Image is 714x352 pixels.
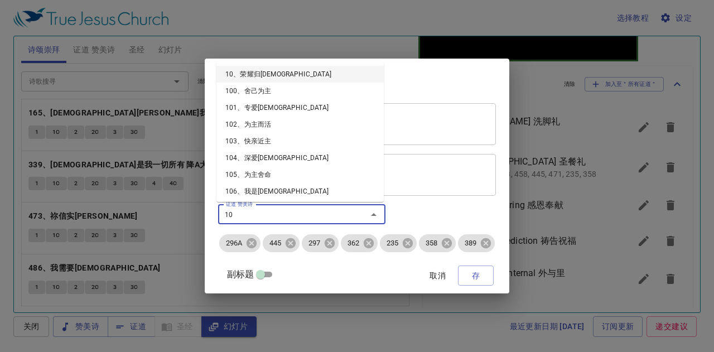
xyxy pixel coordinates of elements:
[424,269,451,283] span: 取消
[341,234,378,252] div: 362
[216,83,384,99] li: 100、舍己为主
[366,207,382,223] button: Close
[216,99,384,116] li: 101、专爱[DEMOGRAPHIC_DATA]
[216,183,384,200] li: 106、我是[DEMOGRAPHIC_DATA]
[219,234,260,252] div: 296A
[458,238,483,249] span: 389
[216,116,384,133] li: 102、为主而活
[216,66,384,83] li: 10、荣耀归[DEMOGRAPHIC_DATA]
[227,268,254,281] span: 副标题
[458,234,495,252] div: 389
[380,234,417,252] div: 235
[341,238,366,249] span: 362
[380,238,405,249] span: 235
[263,234,300,252] div: 445
[178,46,195,57] li: 129
[302,238,327,249] span: 297
[420,266,456,286] button: 取消
[175,37,197,44] p: 诗 Hymns
[263,238,288,249] span: 445
[216,166,384,183] li: 105、为主舍命
[419,234,456,252] div: 358
[216,200,384,216] li: 107、容我与主同行
[302,234,339,252] div: 297
[219,238,249,249] span: 296A
[419,238,444,249] span: 358
[467,269,485,283] span: 存
[216,133,384,150] li: 103、快亲近主
[178,57,195,69] li: 256
[458,266,494,286] button: 存
[216,150,384,166] li: 104、深爱[DEMOGRAPHIC_DATA]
